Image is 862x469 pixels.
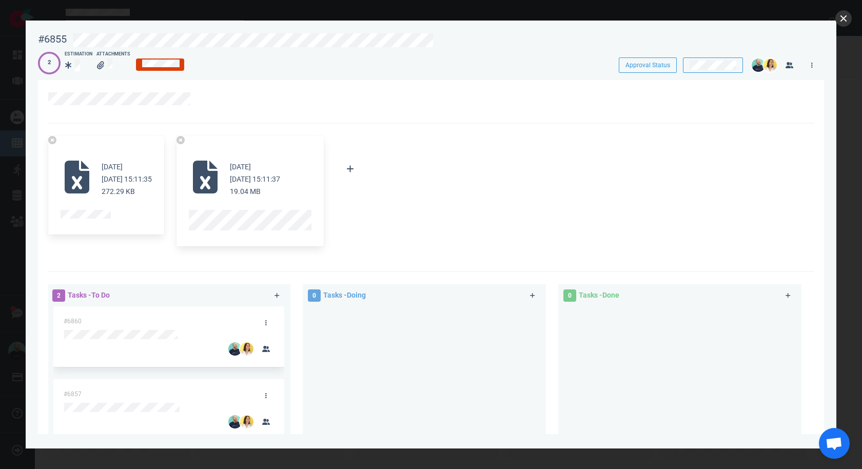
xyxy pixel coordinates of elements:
small: [DATE] [230,163,251,171]
span: Tasks - Doing [323,291,366,299]
span: #6857 [64,390,82,398]
div: 2 [48,58,51,67]
img: 26 [228,342,242,356]
div: Estimation [65,51,92,58]
small: 19.04 MB [230,187,261,196]
small: 272.29 KB [102,187,135,196]
span: 2 [52,289,65,302]
span: #6860 [64,318,82,325]
small: [DATE] [102,163,123,171]
span: Tasks - To Do [68,291,110,299]
small: [DATE] 15:11:35 [102,175,152,183]
div: #6855 [38,33,67,46]
button: Approval Status [619,57,677,73]
img: 26 [228,415,242,428]
div: Ouvrir le chat [819,428,850,459]
img: 26 [752,58,765,72]
span: 0 [308,289,321,302]
button: close [835,10,852,27]
span: Tasks - Done [579,291,619,299]
div: Attachments [96,51,130,58]
img: 26 [240,342,253,356]
img: 26 [763,58,777,72]
span: 0 [563,289,576,302]
small: [DATE] 15:11:37 [230,175,280,183]
img: 26 [240,415,253,428]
